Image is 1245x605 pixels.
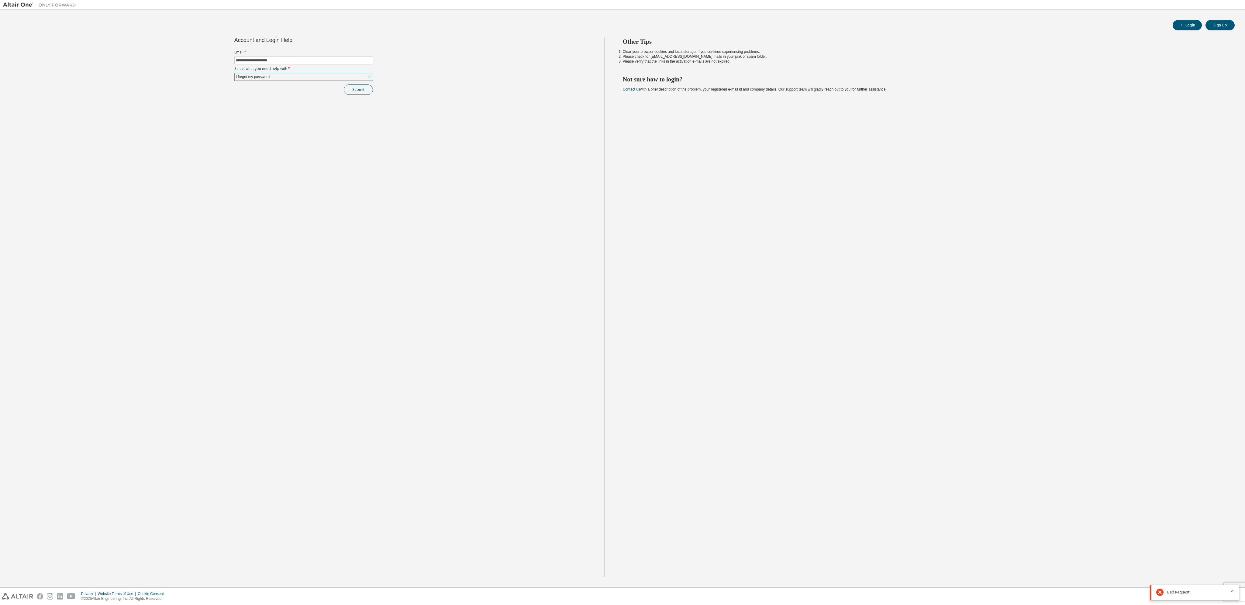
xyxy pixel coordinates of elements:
div: Website Terms of Use [98,591,138,596]
img: youtube.svg [67,593,76,600]
li: Please check for [EMAIL_ADDRESS][DOMAIN_NAME] mails in your junk or spam folder. [623,54,1224,59]
span: Bad Request [1167,590,1189,595]
button: Login [1173,20,1202,30]
img: linkedin.svg [57,593,63,600]
a: Contact us [623,87,640,91]
h2: Other Tips [623,38,1224,46]
div: I forgot my password [235,74,271,80]
span: with a brief description of the problem, your registered e-mail id and company details. Our suppo... [623,87,887,91]
img: altair_logo.svg [2,593,33,600]
div: Cookie Consent [138,591,167,596]
img: Altair One [3,2,79,8]
img: instagram.svg [47,593,53,600]
label: Select what you need help with [234,66,373,71]
div: I forgot my password [235,73,373,81]
li: Please verify that the links in the activation e-mails are not expired. [623,59,1224,64]
li: Clear your browser cookies and local storage, if you continue experiencing problems. [623,49,1224,54]
label: Email [234,50,373,55]
p: © 2025 Altair Engineering, Inc. All Rights Reserved. [81,596,167,601]
img: facebook.svg [37,593,43,600]
div: Account and Login Help [234,38,345,43]
div: Privacy [81,591,98,596]
button: Submit [344,84,373,95]
h2: Not sure how to login? [623,75,1224,83]
button: Sign Up [1205,20,1235,30]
